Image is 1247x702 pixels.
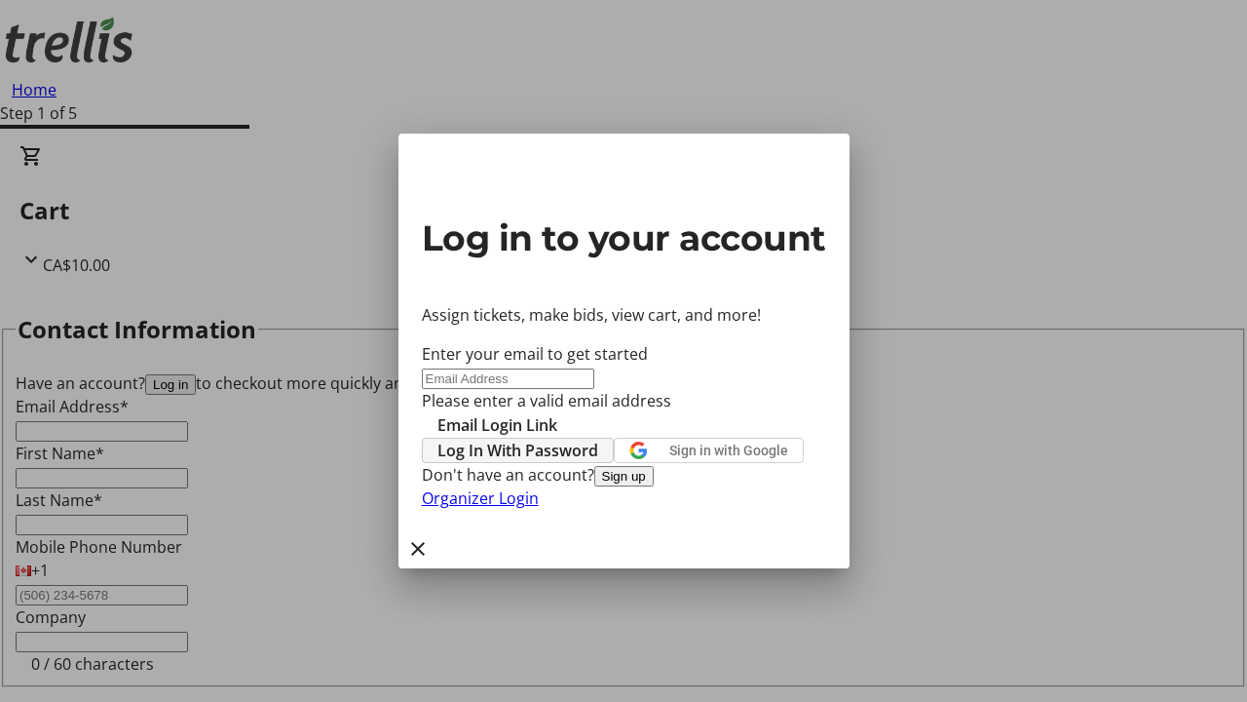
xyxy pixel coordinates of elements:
[422,343,648,365] label: Enter your email to get started
[422,389,826,412] tr-error: Please enter a valid email address
[422,438,614,463] button: Log In With Password
[422,303,826,327] p: Assign tickets, make bids, view cart, and more!
[422,212,826,264] h2: Log in to your account
[422,487,539,509] a: Organizer Login
[614,438,804,463] button: Sign in with Google
[669,443,788,458] span: Sign in with Google
[594,466,654,487] button: Sign up
[437,439,598,462] span: Log In With Password
[398,529,437,568] button: Close
[422,369,594,389] input: Email Address
[437,413,557,437] span: Email Login Link
[422,463,826,487] div: Don't have an account?
[422,413,573,437] button: Email Login Link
